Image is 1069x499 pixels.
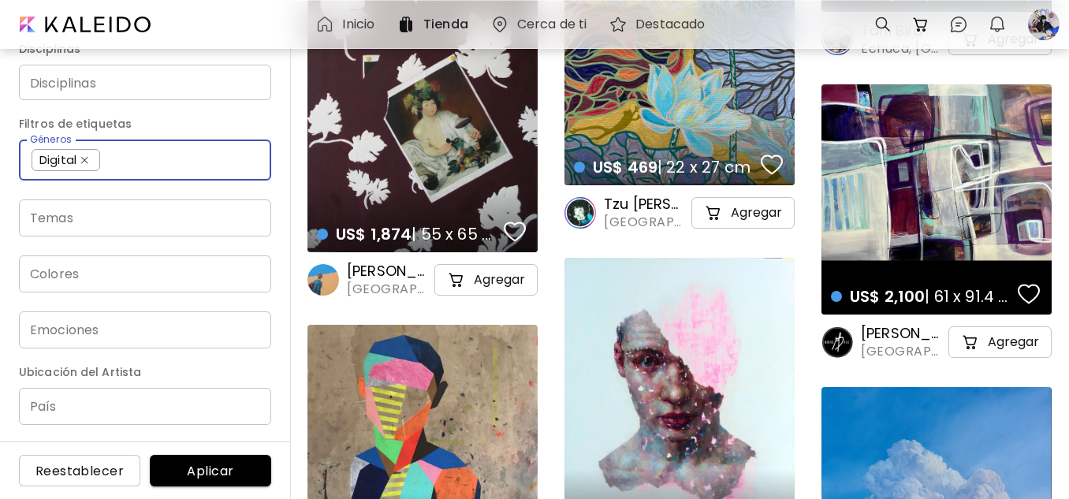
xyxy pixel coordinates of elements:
[1014,278,1044,310] button: favorites
[593,156,657,178] span: US$ 469
[162,463,259,479] span: Aplicar
[861,40,945,58] span: Echuca, [GEOGRAPHIC_DATA]
[39,152,79,168] span: Digital
[831,286,1013,307] h4: | 61 x 91.4 cm
[911,15,930,34] img: cart
[984,11,1011,38] button: bellIcon
[988,15,1007,34] img: bellIcon
[342,18,374,31] h6: Inicio
[574,157,756,177] h4: | 22 x 27 cm
[604,214,688,231] span: [GEOGRAPHIC_DATA], [GEOGRAPHIC_DATA]
[731,205,782,221] h5: Agregar
[757,149,787,181] button: favorites
[19,363,271,382] h6: Ubicación del Artista
[32,149,100,171] div: Digital
[150,455,271,486] button: Aplicar
[961,333,980,352] img: cart-icon
[821,84,1052,315] a: US$ 2,100| 61 x 91.4 cmfavoriteshttps://cdn.kaleido.art/CDN/Artwork/174292/Primary/medium.webp?up...
[490,15,593,34] a: Cerca de ti
[861,324,945,343] h6: [PERSON_NAME] Art
[317,224,499,244] h4: | 55 x 65 cm
[81,157,88,164] img: delete
[635,18,705,31] h6: Destacado
[336,223,412,245] span: US$ 1,874
[988,334,1039,350] h5: Agregar
[500,216,530,248] button: favorites
[564,195,795,231] a: Tzu [PERSON_NAME] [PERSON_NAME][GEOGRAPHIC_DATA], [GEOGRAPHIC_DATA]cart-iconAgregar
[19,39,271,58] h6: Disciplinas
[949,15,968,34] img: chatIcon
[19,114,271,133] h6: Filtros de etiquetas
[307,262,538,298] a: [PERSON_NAME][GEOGRAPHIC_DATA], [GEOGRAPHIC_DATA]cart-iconAgregar
[704,203,723,222] img: cart-icon
[861,343,945,360] span: [GEOGRAPHIC_DATA], [GEOGRAPHIC_DATA]
[850,285,925,307] span: US$ 2,100
[347,262,431,281] h6: [PERSON_NAME]
[474,272,525,288] h5: Agregar
[19,455,140,486] button: Reestablecer
[691,197,795,229] button: cart-iconAgregar
[517,18,587,31] h6: Cerca de ti
[821,324,1052,360] a: [PERSON_NAME] Art[GEOGRAPHIC_DATA], [GEOGRAPHIC_DATA]cart-iconAgregar
[604,195,688,214] h6: Tzu [PERSON_NAME] [PERSON_NAME]
[423,18,468,31] h6: Tienda
[948,326,1052,358] button: cart-iconAgregar
[434,264,538,296] button: cart-iconAgregar
[397,15,475,34] a: Tienda
[315,15,381,34] a: Inicio
[447,270,466,289] img: cart-icon
[32,463,128,479] span: Reestablecer
[347,281,431,298] span: [GEOGRAPHIC_DATA], [GEOGRAPHIC_DATA]
[609,15,711,34] a: Destacado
